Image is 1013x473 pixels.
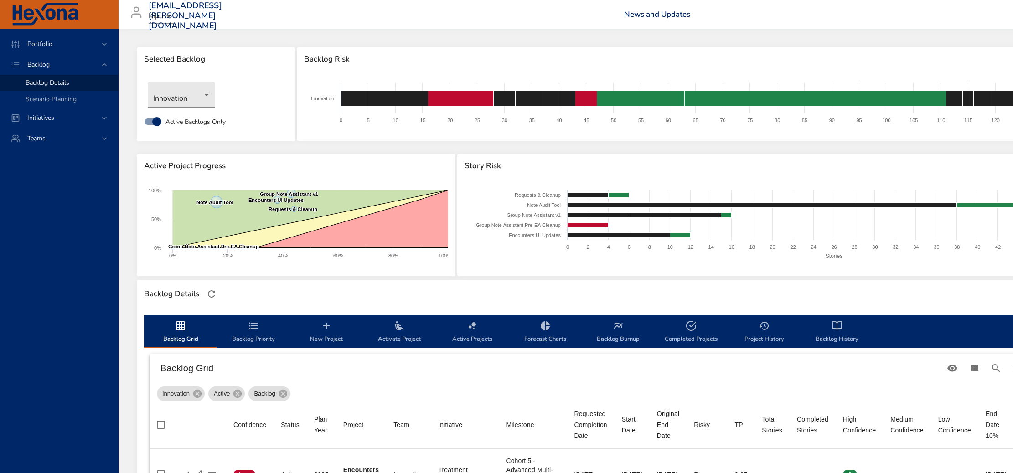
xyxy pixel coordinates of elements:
[393,419,424,430] span: Team
[872,244,878,250] text: 30
[797,414,828,436] span: Completed Stories
[20,60,57,69] span: Backlog
[667,244,673,250] text: 10
[248,389,280,398] span: Backlog
[157,389,195,398] span: Innovation
[688,244,693,250] text: 12
[734,419,747,430] span: TP
[574,408,607,441] div: Requested Completion Date
[622,414,642,436] div: Sort
[311,96,335,101] text: Innovation
[157,386,205,401] div: Innovation
[26,78,69,87] span: Backlog Details
[622,414,642,436] div: Start Date
[657,408,679,441] div: Original End Date
[514,320,576,344] span: Forecast Charts
[248,386,290,401] div: Backlog
[20,40,60,48] span: Portfolio
[476,222,561,228] text: Group Note Assistant Pre-EA Cleanup
[566,244,569,250] text: 0
[843,414,876,436] span: High Confidence
[802,118,807,123] text: 85
[314,414,329,436] div: Plan Year
[269,206,317,212] text: Requests & Cleanup
[666,118,671,123] text: 60
[734,419,743,430] div: Sort
[941,357,963,379] button: Standard Views
[233,419,266,430] div: Sort
[890,414,923,436] div: Sort
[281,419,300,430] div: Status
[506,212,561,218] text: Group Note Assistant v1
[762,414,782,436] div: Total Stories
[233,419,266,430] div: Confidence
[975,244,980,250] text: 40
[223,253,233,258] text: 20%
[506,419,534,430] div: Milestone
[857,118,862,123] text: 95
[527,202,561,208] text: Note Audit Tool
[149,1,222,31] h3: [EMAIL_ADDRESS][PERSON_NAME][DOMAIN_NAME]
[733,320,795,344] span: Project History
[154,245,161,251] text: 0%
[995,244,1001,250] text: 42
[343,419,364,430] div: Project
[208,389,235,398] span: Active
[260,191,318,197] text: Group Note Assistant v1
[963,357,985,379] button: View Columns
[693,118,698,123] text: 65
[806,320,868,344] span: Backlog History
[393,118,398,123] text: 10
[964,118,972,123] text: 115
[506,419,559,430] span: Milestone
[343,419,379,430] span: Project
[502,118,507,123] text: 30
[657,408,679,441] div: Sort
[913,244,919,250] text: 34
[729,244,734,250] text: 16
[843,414,876,436] div: Sort
[314,414,329,436] div: Sort
[20,113,62,122] span: Initiatives
[343,419,364,430] div: Sort
[515,192,561,198] text: Requests & Cleanup
[248,197,304,203] text: Encounters UI Updates
[584,118,589,123] text: 45
[811,244,816,250] text: 24
[852,244,857,250] text: 28
[694,419,710,430] div: Risky
[475,118,480,123] text: 25
[438,419,491,430] span: Initiative
[910,118,918,123] text: 105
[196,200,233,205] text: Note Audit Tool
[169,253,176,258] text: 0%
[720,118,726,123] text: 70
[734,419,743,430] div: TP
[333,253,343,258] text: 60%
[340,118,342,123] text: 0
[20,134,53,143] span: Teams
[26,95,77,103] span: Scenario Planning
[986,408,1006,441] div: End Date 10%
[151,216,161,222] text: 50%
[144,55,288,64] span: Selected Backlog
[393,419,409,430] div: Sort
[708,244,714,250] text: 14
[694,419,720,430] span: Risky
[367,118,370,123] text: 5
[762,414,782,436] div: Sort
[529,118,535,123] text: 35
[205,287,218,301] button: Refresh Page
[954,244,960,250] text: 38
[439,253,451,258] text: 100%
[420,118,426,123] text: 15
[222,320,284,344] span: Backlog Priority
[890,414,923,436] span: Medium Confidence
[790,244,796,250] text: 22
[165,117,226,127] span: Active Backlogs Only
[934,244,939,250] text: 36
